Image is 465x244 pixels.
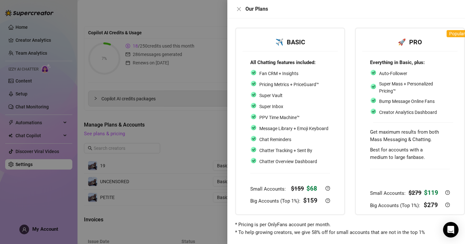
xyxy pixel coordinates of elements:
[275,38,305,46] strong: ✈️ BASIC
[259,104,283,109] span: Super Inbox
[250,80,257,87] img: svg%3e
[370,108,377,115] img: svg%3e
[236,6,242,12] span: close
[259,82,319,87] span: Pricing Metrics + PriceGuard™
[250,102,257,109] img: svg%3e
[250,186,287,192] span: Small Accounts:
[259,93,283,98] span: Super Vault
[408,189,421,196] strong: $ 279
[250,113,257,120] img: svg%3e
[259,137,291,142] span: Chat Reminders
[424,189,438,196] strong: $ 119
[250,69,257,76] img: svg%3e
[370,60,425,65] strong: Everything in Basic, plus:
[303,197,317,204] strong: $ 159
[398,38,422,46] strong: 🚀 PRO
[259,159,317,164] span: Chatter Overview Dashboard
[250,124,257,131] img: svg%3e
[370,97,377,104] img: svg%3e
[325,198,330,203] span: question-circle
[245,5,457,13] div: Our Plans
[370,129,439,143] span: Get maximum results from both Mass Messaging & Chatting.
[235,5,243,13] button: Close
[445,190,450,195] span: question-circle
[250,146,257,153] img: svg%3e
[306,185,317,192] strong: $ 68
[370,203,421,208] span: Big Accounts (Top 1%):
[250,157,257,164] img: svg%3e
[370,147,425,161] span: Best for accounts with a medium to large fanbase.
[449,31,465,36] span: Popular
[379,110,437,115] span: Creator Analytics Dashboard
[370,190,407,196] span: Small Accounts:
[259,71,298,76] span: Fan CRM + Insights
[379,71,407,76] span: Auto-Follower
[370,69,377,76] img: svg%3e
[250,60,315,65] strong: All Chatting features included:
[250,198,302,204] span: Big Accounts (Top 1%):
[250,135,257,142] img: svg%3e
[259,115,300,120] span: PPV Time Machine™
[235,222,425,235] span: * Pricing is per OnlyFans account per month. * To help growing creators, we give 58% off for smal...
[259,148,312,153] span: Chatter Tracking + Sent By
[370,83,377,90] img: svg%3e
[291,185,304,192] strong: $ 159
[259,126,328,131] span: Message Library + Emoji Keyboard
[379,81,433,94] span: Super Mass + Personalized Pricing™
[250,91,257,98] img: svg%3e
[379,99,435,104] span: Bump Message Online Fans
[325,186,330,191] span: question-circle
[445,203,450,207] span: question-circle
[424,201,438,209] strong: $ 279
[443,222,459,238] div: Open Intercom Messenger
